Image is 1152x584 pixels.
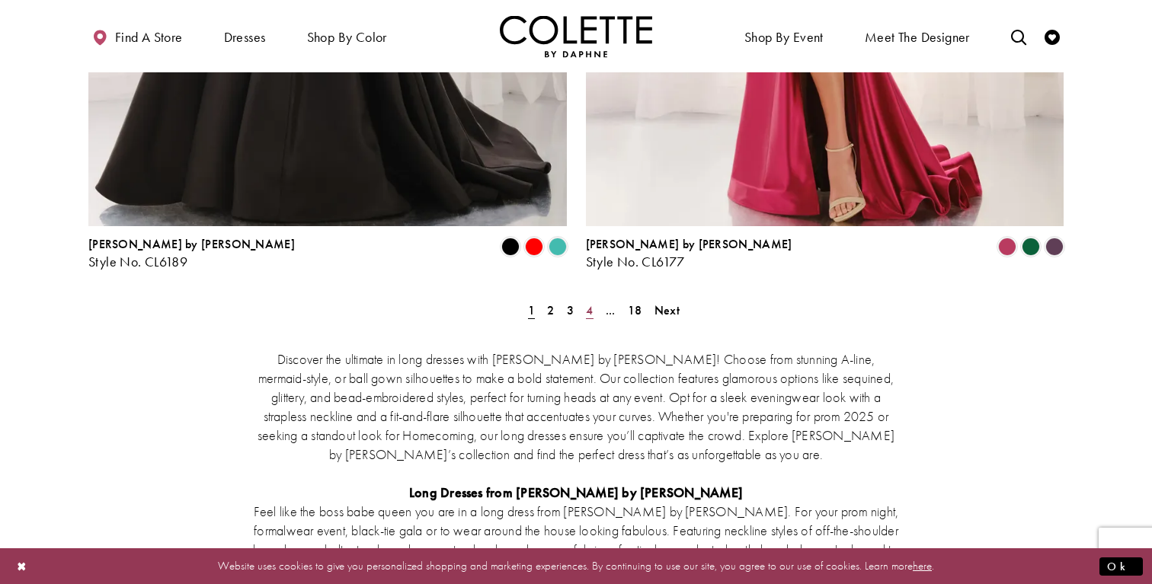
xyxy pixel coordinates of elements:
[586,302,593,318] span: 4
[567,302,574,318] span: 3
[303,15,391,57] span: Shop by color
[741,15,827,57] span: Shop By Event
[1045,238,1064,256] i: Plum
[115,30,183,45] span: Find a store
[586,253,685,270] span: Style No. CL6177
[307,30,387,45] span: Shop by color
[542,299,558,321] a: Page 2
[865,30,970,45] span: Meet the designer
[601,299,620,321] a: ...
[998,238,1016,256] i: Berry
[525,238,543,256] i: Red
[1022,238,1040,256] i: Hunter Green
[500,15,652,57] a: Visit Home Page
[913,558,932,573] a: here
[623,299,647,321] a: Page 18
[650,299,684,321] a: Next Page
[628,302,642,318] span: 18
[224,30,266,45] span: Dresses
[586,236,792,252] span: [PERSON_NAME] by [PERSON_NAME]
[523,299,539,321] span: Current Page
[549,238,567,256] i: Turquoise
[1007,15,1030,57] a: Toggle search
[586,238,792,270] div: Colette by Daphne Style No. CL6177
[9,553,35,579] button: Close Dialog
[110,556,1042,576] p: Website uses cookies to give you personalized shopping and marketing experiences. By continuing t...
[528,302,535,318] span: 1
[547,302,554,318] span: 2
[606,302,616,318] span: ...
[88,15,186,57] a: Find a store
[1041,15,1064,57] a: Check Wishlist
[562,299,578,321] a: Page 3
[409,483,743,501] strong: Long Dresses from [PERSON_NAME] by [PERSON_NAME]
[654,302,680,318] span: Next
[88,253,187,270] span: Style No. CL6189
[1099,557,1143,576] button: Submit Dialog
[744,30,824,45] span: Shop By Event
[581,299,597,321] a: Page 4
[252,349,900,464] p: Discover the ultimate in long dresses with [PERSON_NAME] by [PERSON_NAME]! Choose from stunning A...
[252,502,900,578] p: Feel like the boss babe queen you are in a long dress from [PERSON_NAME] by [PERSON_NAME]. For yo...
[88,236,295,252] span: [PERSON_NAME] by [PERSON_NAME]
[88,238,295,270] div: Colette by Daphne Style No. CL6189
[861,15,974,57] a: Meet the designer
[501,238,520,256] i: Black
[220,15,270,57] span: Dresses
[500,15,652,57] img: Colette by Daphne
